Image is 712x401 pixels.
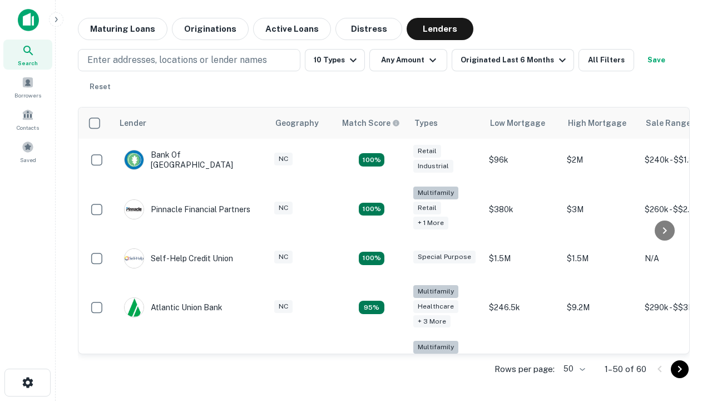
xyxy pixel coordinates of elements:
div: High Mortgage [568,116,626,130]
th: High Mortgage [561,107,639,139]
img: capitalize-icon.png [18,9,39,31]
button: Active Loans [253,18,331,40]
span: Borrowers [14,91,41,100]
td: $96k [483,139,561,181]
td: $2M [561,139,639,181]
td: $9.2M [561,280,639,336]
div: Geography [275,116,319,130]
div: The Fidelity Bank [124,354,214,374]
div: NC [274,251,293,263]
div: Retail [413,202,441,214]
div: Originated Last 6 Months [461,53,569,67]
img: picture [125,200,144,219]
th: Capitalize uses an advanced AI algorithm to match your search with the best lender. The match sco... [335,107,408,139]
button: Reset [82,76,118,98]
button: Maturing Loans [78,18,167,40]
button: Originated Last 6 Months [452,49,574,71]
div: 50 [559,361,587,377]
div: NC [274,153,293,165]
button: Any Amount [369,49,447,71]
div: Multifamily [413,341,458,354]
td: $3M [561,181,639,237]
div: Matching Properties: 11, hasApolloMatch: undefined [359,252,384,265]
span: Saved [20,155,36,164]
td: $1.5M [483,237,561,280]
div: + 1 more [413,217,448,229]
button: Go to next page [671,360,689,378]
button: Save your search to get updates of matches that match your search criteria. [639,49,674,71]
div: NC [274,202,293,214]
div: Capitalize uses an advanced AI algorithm to match your search with the best lender. The match sco... [342,117,400,129]
td: $380k [483,181,561,237]
div: NC [274,300,293,313]
div: Atlantic Union Bank [124,297,222,317]
div: Low Mortgage [490,116,545,130]
div: Healthcare [413,300,458,313]
td: $1.5M [561,237,639,280]
button: Enter addresses, locations or lender names [78,49,300,71]
div: Special Purpose [413,251,476,263]
th: Geography [269,107,335,139]
td: $246.5k [483,280,561,336]
p: Rows per page: [495,363,555,376]
div: Matching Properties: 15, hasApolloMatch: undefined [359,153,384,167]
p: 1–50 of 60 [605,363,646,376]
div: Retail [413,145,441,158]
h6: Match Score [342,117,398,129]
img: picture [125,249,144,268]
p: Enter addresses, locations or lender names [87,53,267,67]
a: Search [3,40,52,70]
span: Search [18,58,38,67]
td: $246k [483,335,561,392]
th: Types [408,107,483,139]
iframe: Chat Widget [656,276,712,330]
button: Originations [172,18,249,40]
div: + 3 more [413,315,451,328]
a: Borrowers [3,72,52,102]
div: Matching Properties: 17, hasApolloMatch: undefined [359,203,384,216]
div: Sale Range [646,116,691,130]
div: Industrial [413,160,453,173]
button: 10 Types [305,49,365,71]
button: All Filters [578,49,634,71]
button: Lenders [407,18,473,40]
div: Multifamily [413,285,458,298]
span: Contacts [17,123,39,132]
div: Self-help Credit Union [124,248,233,268]
div: Bank Of [GEOGRAPHIC_DATA] [124,150,258,170]
div: Matching Properties: 9, hasApolloMatch: undefined [359,301,384,314]
button: Distress [335,18,402,40]
th: Low Mortgage [483,107,561,139]
div: Pinnacle Financial Partners [124,199,250,219]
div: Lender [120,116,146,130]
div: Multifamily [413,187,458,199]
td: $3.2M [561,335,639,392]
th: Lender [113,107,269,139]
a: Contacts [3,104,52,134]
div: Types [414,116,438,130]
img: picture [125,150,144,169]
a: Saved [3,136,52,167]
img: picture [125,298,144,317]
